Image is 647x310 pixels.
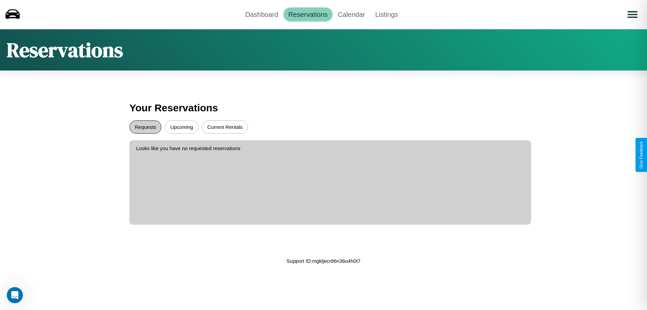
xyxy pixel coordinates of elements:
[165,120,198,134] button: Upcoming
[283,7,333,22] a: Reservations
[7,287,23,303] iframe: Intercom live chat
[623,5,642,24] button: Open menu
[202,120,248,134] button: Current Rentals
[136,144,524,153] p: Looks like you have no requested reservations
[129,120,161,134] button: Requests
[7,36,123,64] h1: Reservations
[639,141,644,169] div: Give Feedback
[240,7,283,22] a: Dashboard
[370,7,403,22] a: Listings
[129,99,518,117] h3: Your Reservations
[286,256,360,265] p: Support ID: mgkljecr86n36o4h0t7
[333,7,370,22] a: Calendar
